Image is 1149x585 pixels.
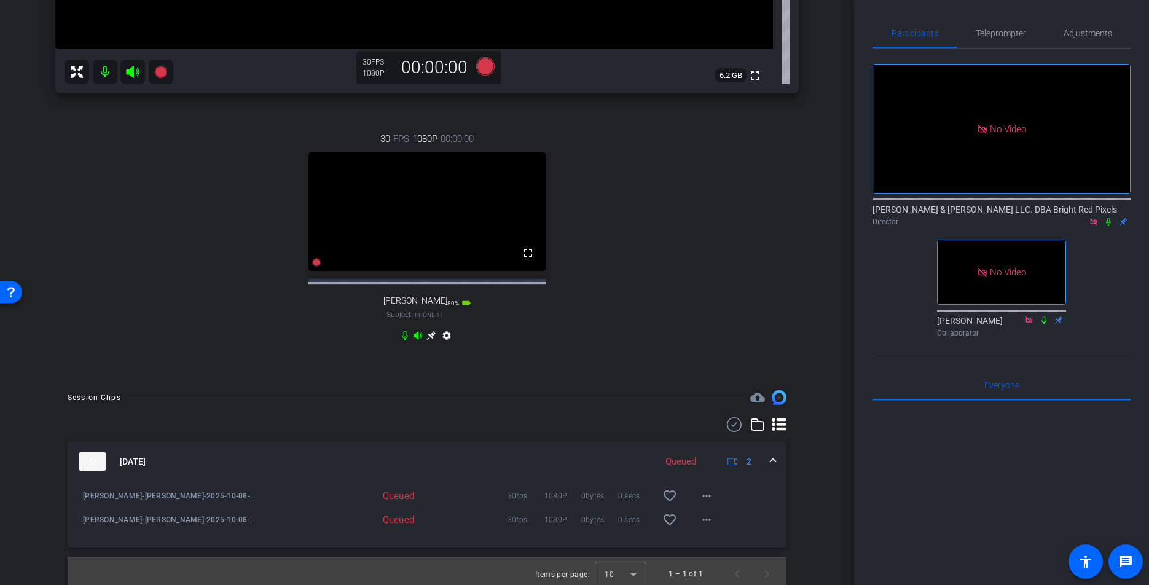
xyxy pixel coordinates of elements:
mat-icon: battery_std [461,298,471,308]
span: No Video [990,123,1026,134]
span: - [411,310,413,319]
mat-icon: favorite_border [662,512,677,527]
mat-expansion-panel-header: thumb-nail[DATE]Queued2 [68,442,786,481]
span: 6.2 GB [715,68,747,83]
span: Everyone [984,381,1019,390]
div: Items per page: [535,568,590,581]
span: [DATE] [120,455,146,468]
span: 1080P [412,132,437,146]
img: thumb-nail [79,452,106,471]
span: 0bytes [581,490,618,502]
mat-icon: message [1118,554,1133,569]
span: [PERSON_NAME] [383,296,447,306]
mat-icon: cloud_upload [750,390,765,405]
mat-icon: more_horiz [699,489,714,503]
span: 1080P [544,490,581,502]
span: No Video [990,267,1026,278]
img: Session clips [772,390,786,405]
span: FPS [393,132,409,146]
div: 00:00:00 [393,57,476,78]
div: [PERSON_NAME] & [PERSON_NAME] LLC. DBA Bright Red Pixels [873,203,1131,227]
span: Adjustments [1064,29,1112,37]
mat-icon: favorite_border [662,489,677,503]
div: Queued [346,490,420,502]
mat-icon: settings [439,331,454,345]
span: 30fps [508,514,544,526]
div: Session Clips [68,391,121,404]
span: 30fps [508,490,544,502]
div: Queued [659,455,702,469]
div: 1 – 1 of 1 [669,568,703,580]
span: 0 secs [618,490,655,502]
span: Destinations for your clips [750,390,765,405]
span: 00:00:00 [441,132,474,146]
span: [PERSON_NAME]-[PERSON_NAME]-2025-10-08-13-59-13-122-1 [83,514,259,526]
span: 0 secs [618,514,655,526]
span: 2 [747,455,751,468]
mat-icon: fullscreen [520,246,535,261]
div: [PERSON_NAME] [937,315,1066,339]
span: 80% [447,300,459,307]
span: iPhone 11 [413,312,444,318]
span: Subject [386,309,444,320]
mat-icon: more_horiz [699,512,714,527]
mat-icon: accessibility [1078,554,1093,569]
div: 1080P [363,68,393,78]
div: Director [873,216,1131,227]
span: 30 [380,132,390,146]
span: 1080P [544,514,581,526]
span: [PERSON_NAME]-[PERSON_NAME]-2025-10-08-13-59-13-122-0 [83,490,259,502]
div: Queued [346,514,420,526]
span: 0bytes [581,514,618,526]
span: Participants [892,29,938,37]
span: Teleprompter [976,29,1026,37]
span: FPS [371,58,384,66]
div: thumb-nail[DATE]Queued2 [68,481,786,548]
div: Collaborator [937,328,1066,339]
mat-icon: fullscreen [748,68,763,83]
div: 30 [363,57,393,67]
